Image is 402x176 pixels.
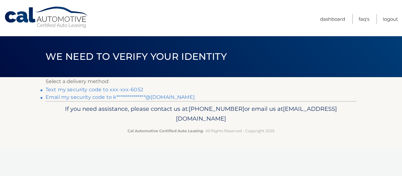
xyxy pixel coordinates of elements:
span: [PHONE_NUMBER] [189,105,244,112]
a: Cal Automotive [4,6,89,29]
p: Select a delivery method: [46,77,356,86]
p: - All Rights Reserved - Copyright 2025 [50,128,352,134]
a: Logout [383,14,398,24]
a: FAQ's [359,14,369,24]
p: If you need assistance, please contact us at: or email us at [50,104,352,124]
strong: Cal Automotive Certified Auto Leasing [128,128,203,133]
span: We need to verify your identity [46,51,227,62]
a: Dashboard [320,14,345,24]
a: Text my security code to xxx-xxx-6052 [46,87,143,93]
